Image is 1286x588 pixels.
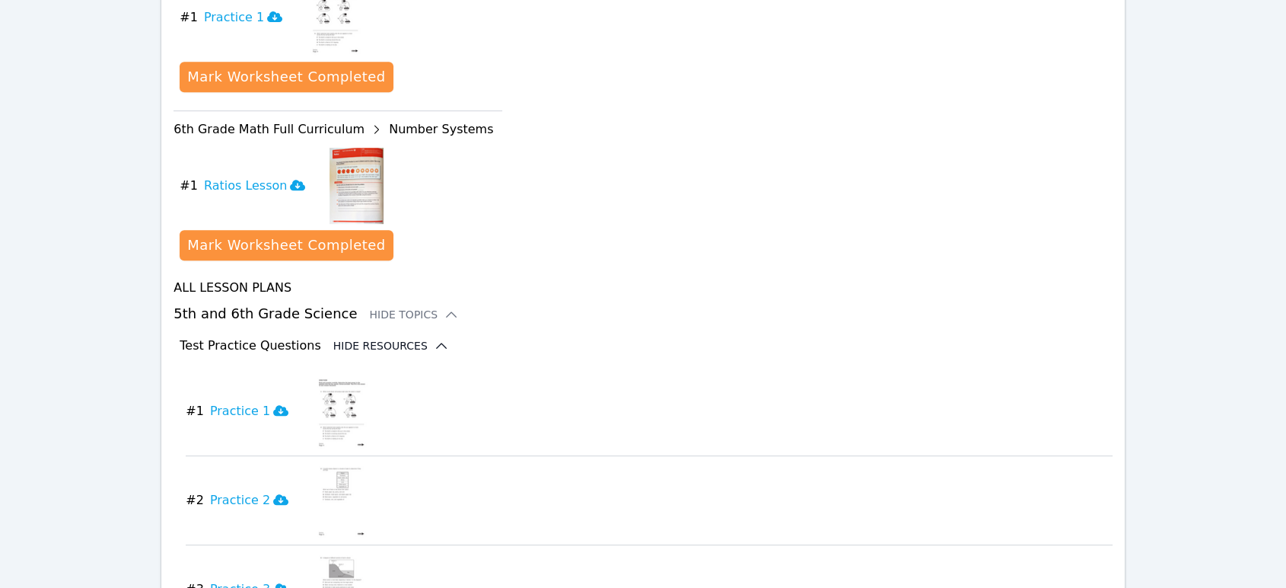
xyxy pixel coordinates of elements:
button: Hide Resources [333,338,449,353]
img: Practice 2 [313,462,371,538]
h3: Practice 1 [210,402,288,420]
button: #2Practice 2 [186,462,301,538]
button: #1Practice 1 [186,373,301,449]
button: Mark Worksheet Completed [180,62,393,92]
h3: Practice 1 [204,8,282,27]
h3: 5th and 6th Grade Science [173,303,1113,324]
span: # 1 [180,177,198,195]
img: Practice 1 [313,373,371,449]
span: # 2 [186,491,204,510]
div: Mark Worksheet Completed [187,66,385,88]
img: Ratios Lesson [329,148,384,224]
div: 6th Grade Math Full Curriculum Number Systems [173,117,502,142]
h3: Ratios Lesson [204,177,306,195]
h4: All Lesson Plans [173,279,1113,297]
button: Hide Topics [370,307,460,322]
button: #1Ratios Lesson [180,148,317,224]
div: Mark Worksheet Completed [187,235,385,256]
span: # 1 [180,8,198,27]
button: Mark Worksheet Completed [180,230,393,260]
h3: Practice 2 [210,491,288,510]
h3: Test Practice Questions [180,337,320,355]
span: # 1 [186,402,204,420]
